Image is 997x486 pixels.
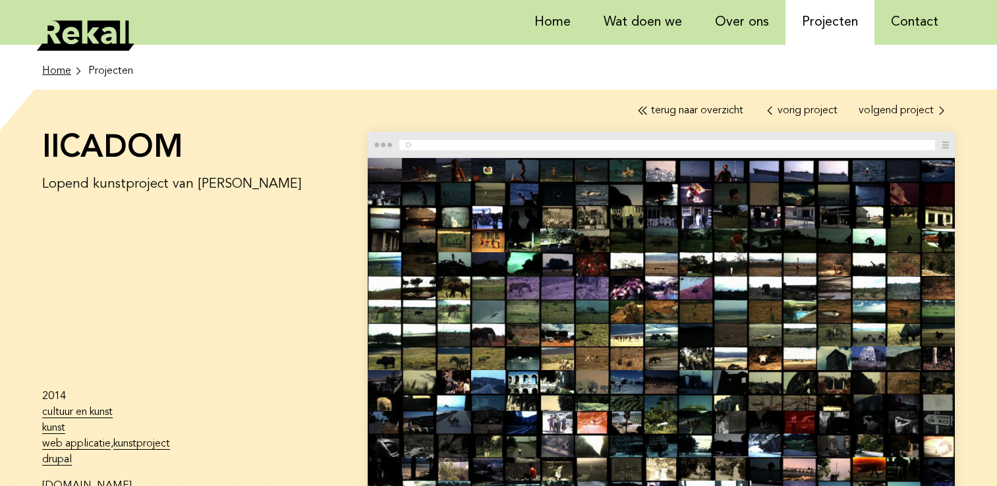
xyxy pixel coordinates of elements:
[42,132,336,167] h1: IICADOM
[113,439,170,450] a: kunstproject
[42,436,336,452] span: ,
[42,63,71,79] span: Home
[42,63,83,79] a: Home
[851,100,955,121] a: volgend project
[42,407,113,418] a: cultuur en kunst
[630,100,751,121] a: terug naar overzicht
[88,63,133,79] li: Projecten
[42,454,72,466] a: drupal
[42,423,65,434] a: kunst
[42,175,336,194] p: Lopend kunstproject van [PERSON_NAME]
[778,105,838,116] span: vorig project
[756,100,845,121] a: vorig project
[42,389,336,404] span: 2014
[368,132,955,158] img: browser frame
[42,439,111,450] a: web applicatie
[859,105,934,116] span: volgend project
